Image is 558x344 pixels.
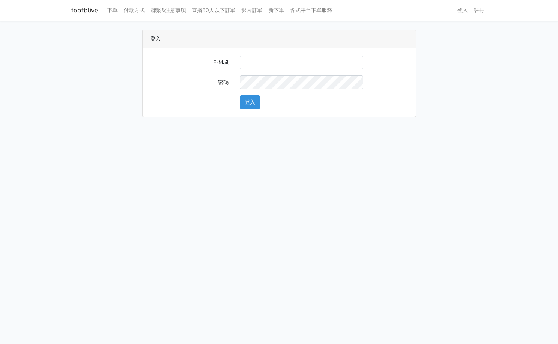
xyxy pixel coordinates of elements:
a: 新下單 [265,3,287,18]
button: 登入 [240,95,260,109]
a: topfblive [71,3,98,18]
a: 付款方式 [121,3,148,18]
a: 登入 [454,3,471,18]
a: 各式平台下單服務 [287,3,335,18]
a: 影片訂單 [238,3,265,18]
label: E-Mail [145,56,234,69]
a: 註冊 [471,3,487,18]
a: 下單 [104,3,121,18]
div: 登入 [143,30,416,48]
a: 直播50人以下訂單 [189,3,238,18]
a: 聯繫&注意事項 [148,3,189,18]
label: 密碼 [145,75,234,89]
